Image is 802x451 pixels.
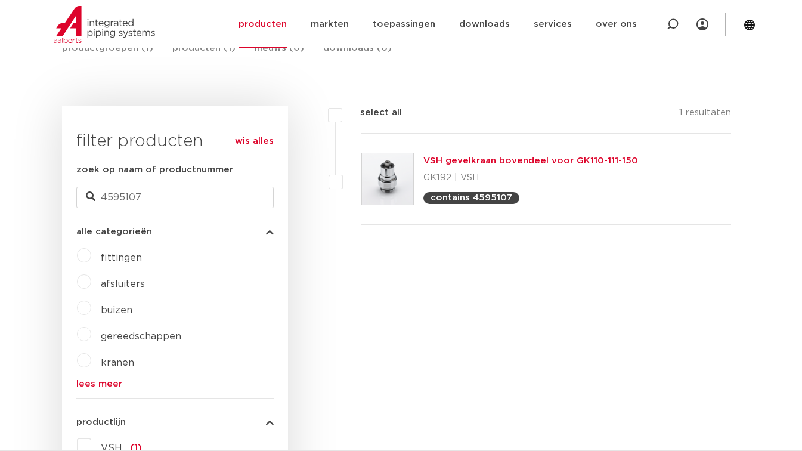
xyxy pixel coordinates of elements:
[101,279,145,289] a: afsluiters
[101,305,132,315] a: buizen
[76,227,152,236] span: alle categorieën
[76,418,274,427] button: productlijn
[76,418,126,427] span: productlijn
[76,227,274,236] button: alle categorieën
[76,129,274,153] h3: filter producten
[62,41,153,67] a: productgroepen (1)
[76,163,233,177] label: zoek op naam of productnummer
[101,358,134,367] a: kranen
[235,134,274,149] a: wis alles
[101,253,142,262] a: fittingen
[423,168,638,187] p: GK192 | VSH
[101,332,181,341] a: gereedschappen
[76,379,274,388] a: lees meer
[172,41,236,67] a: producten (1)
[342,106,402,120] label: select all
[431,193,512,202] p: contains 4595107
[323,41,392,67] a: downloads (0)
[423,156,638,165] a: VSH gevelkraan bovendeel voor GK110-111-150
[255,41,304,67] a: nieuws (0)
[679,106,731,124] p: 1 resultaten
[362,153,413,205] img: Thumbnail for VSH gevelkraan bovendeel voor GK110-111-150
[76,187,274,208] input: zoeken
